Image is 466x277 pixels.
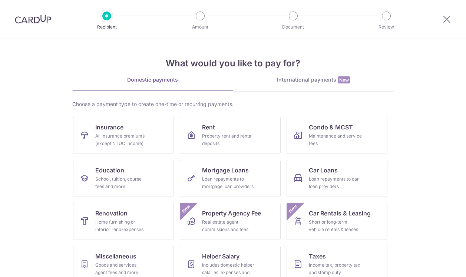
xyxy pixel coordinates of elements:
a: EducationSchool, tuition, course fees and more [73,160,174,197]
a: RentProperty rent and rental deposits [180,117,281,154]
span: Car Loans [309,166,338,175]
span: New [287,203,299,215]
p: Recipient [79,23,134,31]
div: Choose a payment type to create one-time or recurring payments. [72,100,394,108]
a: Mortgage LoansLoan repayments to mortgage loan providers [180,160,281,197]
span: Helper Salary [202,252,239,261]
div: Real estate agent commissions and fees [202,218,255,233]
p: Document [266,23,321,31]
span: Rent [202,123,215,132]
span: New [180,203,192,215]
div: Loan repayments to mortgage loan providers [202,175,255,190]
span: Renovation [95,209,128,218]
a: Car LoansLoan repayments to car loan providers [287,160,387,197]
div: Property rent and rental deposits [202,132,255,147]
a: InsuranceAll insurance premiums (except NTUC Income) [73,117,174,154]
a: RenovationHome furnishing or interior reno-expenses [73,203,174,240]
a: Condo & MCSTMaintenance and service fees [287,117,387,154]
div: Goods and services, agent fees and more [95,261,149,276]
div: Domestic payments [72,76,233,83]
span: New [338,76,350,83]
div: Income tax, property tax and stamp duty [309,261,362,276]
a: Car Rentals & LeasingShort or long‑term vehicle rentals & leasesNew [287,203,387,240]
div: School, tuition, course fees and more [95,175,149,190]
div: International payments [233,76,394,84]
span: Condo & MCST [309,123,353,132]
span: Property Agency Fee [202,209,261,218]
span: Insurance [95,123,123,132]
div: Short or long‑term vehicle rentals & leases [309,218,362,233]
span: Miscellaneous [95,252,136,261]
p: Review [359,23,414,31]
div: Maintenance and service fees [309,132,362,147]
div: All insurance premiums (except NTUC Income) [95,132,149,147]
h4: What would you like to pay for? [72,57,394,70]
div: Home furnishing or interior reno-expenses [95,218,149,233]
div: Loan repayments to car loan providers [309,175,362,190]
span: Education [95,166,124,175]
a: Property Agency FeeReal estate agent commissions and feesNew [180,203,281,240]
img: CardUp [15,15,51,24]
span: Mortgage Loans [202,166,249,175]
span: Taxes [309,252,326,261]
span: Car Rentals & Leasing [309,209,371,218]
p: Amount [173,23,228,31]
